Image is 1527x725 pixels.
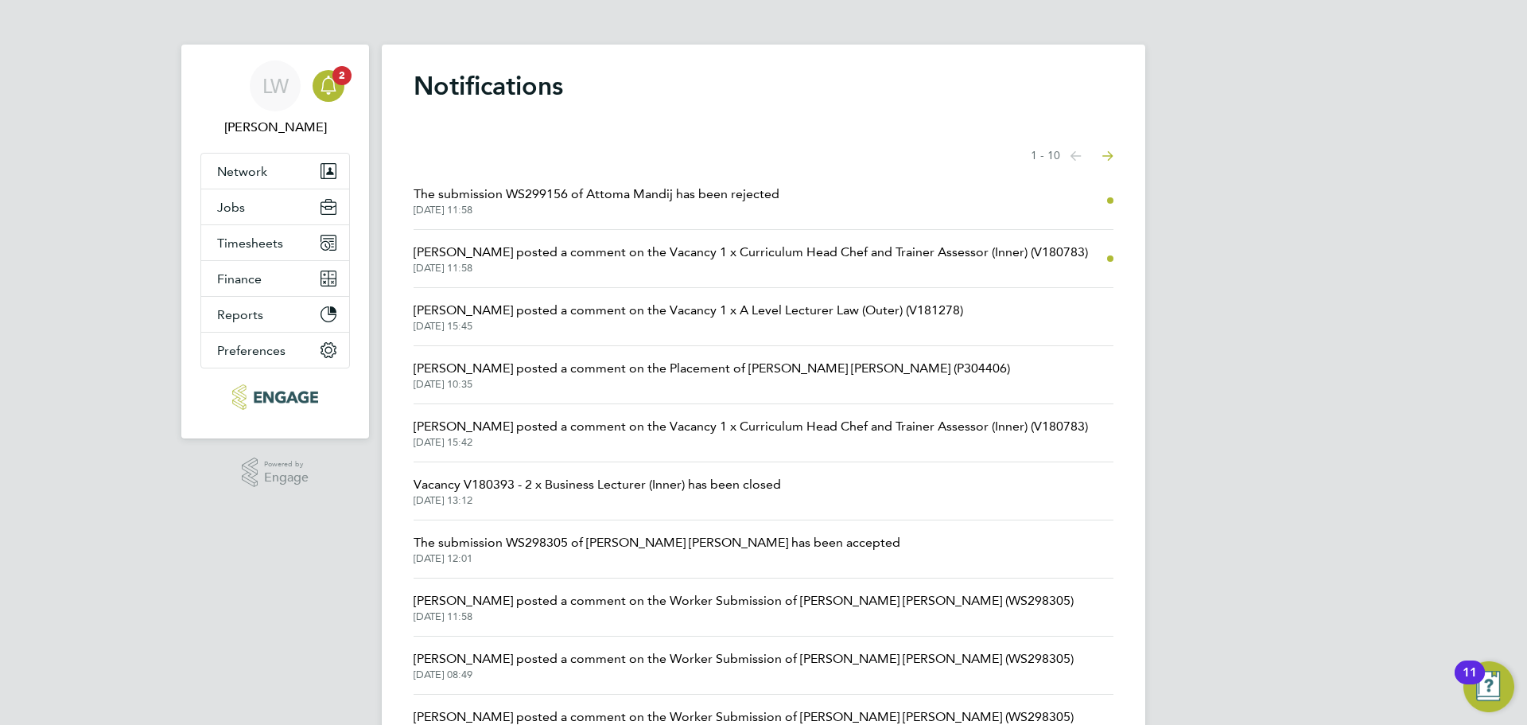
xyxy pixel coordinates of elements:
span: The submission WS298305 of [PERSON_NAME] [PERSON_NAME] has been accepted [414,533,900,552]
span: [DATE] 10:35 [414,378,1010,391]
span: Louis Warner [200,118,350,137]
span: [DATE] 11:58 [414,610,1074,623]
span: [DATE] 15:42 [414,436,1088,449]
span: Vacancy V180393 - 2 x Business Lecturer (Inner) has been closed [414,475,781,494]
nav: Select page of notifications list [1031,140,1113,172]
span: [DATE] 08:49 [414,668,1074,681]
span: [PERSON_NAME] posted a comment on the Placement of [PERSON_NAME] [PERSON_NAME] (P304406) [414,359,1010,378]
span: 1 - 10 [1031,148,1060,164]
a: 2 [313,60,344,111]
button: Timesheets [201,225,349,260]
span: LW [262,76,289,96]
img: xede-logo-retina.png [232,384,317,410]
a: The submission WS298305 of [PERSON_NAME] [PERSON_NAME] has been accepted[DATE] 12:01 [414,533,900,565]
a: [PERSON_NAME] posted a comment on the Vacancy 1 x Curriculum Head Chef and Trainer Assessor (Inne... [414,417,1088,449]
span: [DATE] 12:01 [414,552,900,565]
a: Go to home page [200,384,350,410]
span: [PERSON_NAME] posted a comment on the Vacancy 1 x Curriculum Head Chef and Trainer Assessor (Inne... [414,243,1088,262]
a: LW[PERSON_NAME] [200,60,350,137]
a: [PERSON_NAME] posted a comment on the Vacancy 1 x A Level Lecturer Law (Outer) (V181278)[DATE] 15:45 [414,301,963,333]
a: [PERSON_NAME] posted a comment on the Worker Submission of [PERSON_NAME] [PERSON_NAME] (WS298305)... [414,591,1074,623]
a: The submission WS299156 of Attoma Mandij has been rejected[DATE] 11:58 [414,185,779,216]
span: The submission WS299156 of Attoma Mandij has been rejected [414,185,779,204]
nav: Main navigation [181,45,369,439]
span: [DATE] 11:58 [414,204,779,216]
button: Finance [201,261,349,296]
span: [PERSON_NAME] posted a comment on the Vacancy 1 x Curriculum Head Chef and Trainer Assessor (Inne... [414,417,1088,436]
button: Open Resource Center, 11 new notifications [1463,661,1514,712]
a: [PERSON_NAME] posted a comment on the Worker Submission of [PERSON_NAME] [PERSON_NAME] (WS298305)... [414,649,1074,681]
span: [DATE] 13:12 [414,494,781,507]
a: Powered byEngage [242,458,309,488]
a: Vacancy V180393 - 2 x Business Lecturer (Inner) has been closed[DATE] 13:12 [414,475,781,507]
span: [PERSON_NAME] posted a comment on the Worker Submission of [PERSON_NAME] [PERSON_NAME] (WS298305) [414,649,1074,668]
span: [DATE] 11:58 [414,262,1088,275]
a: [PERSON_NAME] posted a comment on the Vacancy 1 x Curriculum Head Chef and Trainer Assessor (Inne... [414,243,1088,275]
button: Preferences [201,333,349,368]
span: Finance [217,271,262,286]
span: 2 [332,66,352,85]
button: Jobs [201,189,349,224]
span: Network [217,164,267,179]
span: Powered by [264,458,309,471]
span: Preferences [217,343,286,358]
button: Reports [201,297,349,332]
span: [PERSON_NAME] posted a comment on the Worker Submission of [PERSON_NAME] [PERSON_NAME] (WS298305) [414,591,1074,610]
span: [DATE] 15:45 [414,320,963,333]
span: Engage [264,471,309,485]
span: Timesheets [217,236,283,251]
span: [PERSON_NAME] posted a comment on the Vacancy 1 x A Level Lecturer Law (Outer) (V181278) [414,301,963,320]
a: [PERSON_NAME] posted a comment on the Placement of [PERSON_NAME] [PERSON_NAME] (P304406)[DATE] 10:35 [414,359,1010,391]
div: 11 [1463,672,1477,693]
span: Jobs [217,200,245,215]
button: Network [201,154,349,189]
h1: Notifications [414,70,1113,102]
span: Reports [217,307,263,322]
